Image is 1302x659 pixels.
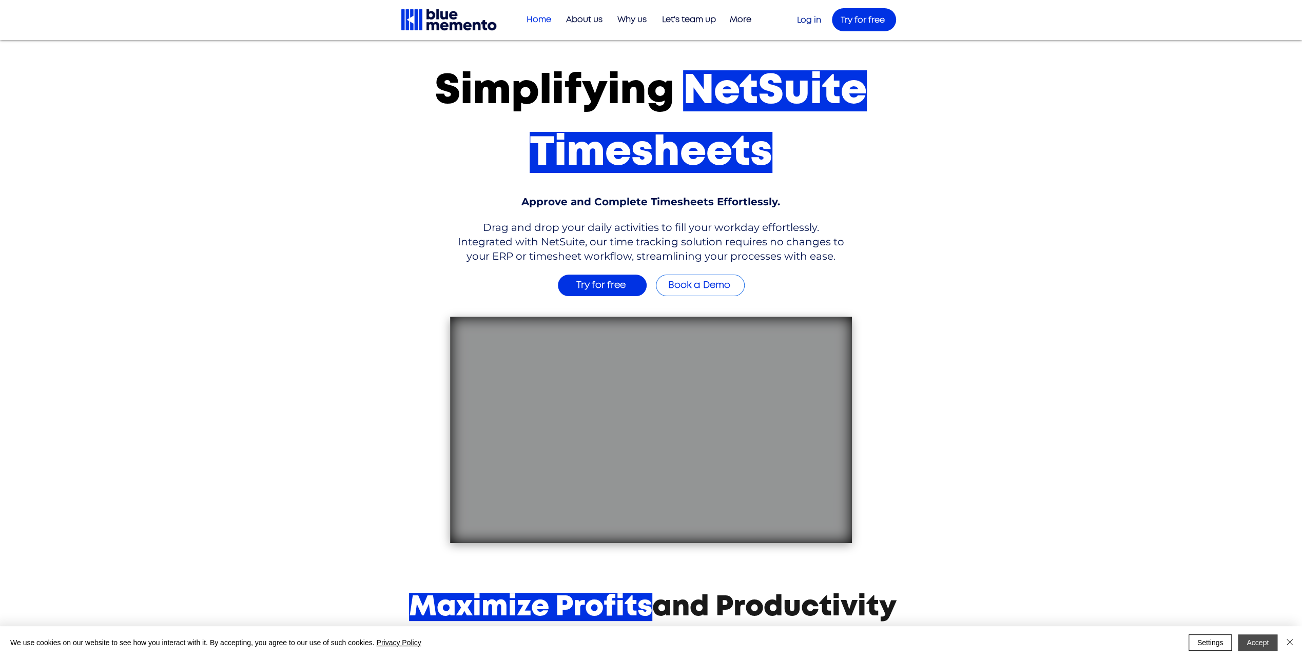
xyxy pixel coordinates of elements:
[1284,634,1296,651] button: Close
[612,11,652,28] p: Why us
[517,11,756,28] nav: Site
[10,638,421,647] span: We use cookies on our website to see how you interact with it. By accepting, you agree to our use...
[435,70,674,111] span: Simplifying
[668,281,730,290] span: Book a Demo
[556,11,608,28] a: About us
[1284,636,1296,648] img: Close
[376,638,421,647] a: Privacy Policy
[409,593,652,621] span: Maximize Profits
[576,281,626,290] span: Try for free
[561,11,608,28] p: About us
[652,11,721,28] a: Let's team up
[725,11,756,28] p: More
[656,275,745,296] a: Book a Demo
[841,16,885,24] span: Try for free
[832,8,896,31] a: Try for free
[400,8,498,32] img: Blue Memento black logo
[558,275,647,296] a: Try for free
[521,196,780,208] span: Approve and Complete Timesheets Effortlessly.
[450,317,852,543] div: Your Video Title video player
[1189,634,1232,651] button: Settings
[458,221,844,262] span: Drag and drop your daily activities to fill your workday effortlessly. Integrated with NetSuite, ...
[521,11,556,28] p: Home
[797,16,821,24] a: Log in
[1238,634,1277,651] button: Accept
[530,70,867,173] span: NetSuite Timesheets
[517,11,556,28] a: Home
[608,11,652,28] a: Why us
[657,11,721,28] p: Let's team up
